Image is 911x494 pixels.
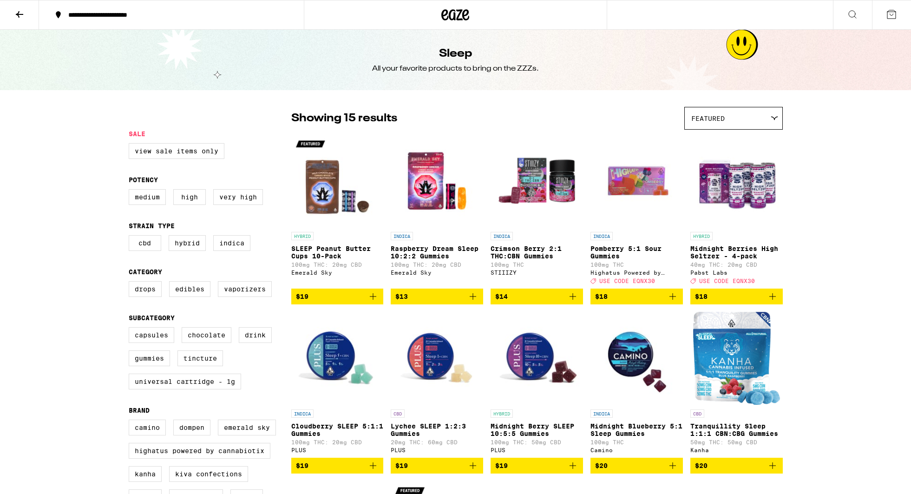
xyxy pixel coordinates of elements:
[391,312,483,405] img: PLUS - Lychee SLEEP 1:2:3 Gummies
[690,289,783,304] button: Add to bag
[391,447,483,453] div: PLUS
[291,439,384,445] p: 100mg THC: 20mg CBD
[495,293,508,300] span: $14
[291,447,384,453] div: PLUS
[129,268,162,276] legend: Category
[391,134,483,227] img: Emerald Sky - Raspberry Dream Sleep 10:2:2 Gummies
[690,458,783,474] button: Add to bag
[695,462,708,469] span: $20
[491,312,583,458] a: Open page for Midnight Berry SLEEP 10:5:5 Gummies from PLUS
[129,374,241,389] label: Universal Cartridge - 1g
[291,262,384,268] p: 100mg THC: 20mg CBD
[590,312,683,405] img: Camino - Midnight Blueberry 5:1 Sleep Gummies
[491,262,583,268] p: 100mg THC
[491,409,513,418] p: HYBRID
[491,289,583,304] button: Add to bag
[590,447,683,453] div: Camino
[695,293,708,300] span: $18
[690,134,783,289] a: Open page for Midnight Berries High Seltzer - 4-pack from Pabst Labs
[218,281,272,297] label: Vaporizers
[291,111,397,126] p: Showing 15 results
[690,312,783,458] a: Open page for Tranquillity Sleep 1:1:1 CBN:CBG Gummies from Kanha
[296,462,308,469] span: $19
[391,312,483,458] a: Open page for Lychee SLEEP 1:2:3 Gummies from PLUS
[291,289,384,304] button: Add to bag
[169,466,248,482] label: Kiva Confections
[291,270,384,276] div: Emerald Sky
[391,232,413,240] p: INDICA
[391,270,483,276] div: Emerald Sky
[595,462,608,469] span: $20
[691,115,725,122] span: Featured
[590,270,683,276] div: Highatus Powered by Cannabiotix
[590,289,683,304] button: Add to bag
[491,134,583,227] img: STIIIZY - Crimson Berry 2:1 THC:CBN Gummies
[693,312,780,405] img: Kanha - Tranquillity Sleep 1:1:1 CBN:CBG Gummies
[590,409,613,418] p: INDICA
[129,407,150,414] legend: Brand
[590,439,683,445] p: 100mg THC
[491,134,583,289] a: Open page for Crimson Berry 2:1 THC:CBN Gummies from STIIIZY
[391,422,483,437] p: Lychee SLEEP 1:2:3 Gummies
[491,245,583,260] p: Crimson Berry 2:1 THC:CBN Gummies
[291,134,384,289] a: Open page for SLEEP Peanut Butter Cups 10-Pack from Emerald Sky
[491,458,583,474] button: Add to bag
[129,130,145,138] legend: Sale
[590,458,683,474] button: Add to bag
[391,409,405,418] p: CBD
[590,134,683,289] a: Open page for Pomberry 5:1 Sour Gummies from Highatus Powered by Cannabiotix
[169,281,210,297] label: Edibles
[129,222,175,230] legend: Strain Type
[213,189,263,205] label: Very High
[129,143,224,159] label: View Sale Items Only
[590,245,683,260] p: Pomberry 5:1 Sour Gummies
[291,232,314,240] p: HYBRID
[491,270,583,276] div: STIIIZY
[291,409,314,418] p: INDICA
[391,262,483,268] p: 100mg THC: 20mg CBD
[391,458,483,474] button: Add to bag
[291,458,384,474] button: Add to bag
[395,462,408,469] span: $19
[129,189,166,205] label: Medium
[173,420,210,435] label: Dompen
[291,134,384,227] img: Emerald Sky - SLEEP Peanut Butter Cups 10-Pack
[690,447,783,453] div: Kanha
[395,293,408,300] span: $13
[129,350,170,366] label: Gummies
[372,64,539,74] div: All your favorite products to bring on the ZZZs.
[391,439,483,445] p: 20mg THC: 60mg CBD
[173,189,206,205] label: High
[590,134,683,227] img: Highatus Powered by Cannabiotix - Pomberry 5:1 Sour Gummies
[491,312,583,405] img: PLUS - Midnight Berry SLEEP 10:5:5 Gummies
[129,466,162,482] label: Kanha
[291,312,384,405] img: PLUS - Cloudberry SLEEP 5:1:1 Gummies
[169,235,206,251] label: Hybrid
[690,245,783,260] p: Midnight Berries High Seltzer - 4-pack
[690,134,783,227] img: Pabst Labs - Midnight Berries High Seltzer - 4-pack
[690,439,783,445] p: 50mg THC: 50mg CBD
[690,232,713,240] p: HYBRID
[690,409,704,418] p: CBD
[491,232,513,240] p: INDICA
[129,281,162,297] label: Drops
[129,443,270,459] label: Highatus Powered by Cannabiotix
[129,327,174,343] label: Capsules
[495,462,508,469] span: $19
[291,422,384,437] p: Cloudberry SLEEP 5:1:1 Gummies
[491,447,583,453] div: PLUS
[182,327,231,343] label: Chocolate
[291,312,384,458] a: Open page for Cloudberry SLEEP 5:1:1 Gummies from PLUS
[690,262,783,268] p: 40mg THC: 20mg CBD
[690,422,783,437] p: Tranquillity Sleep 1:1:1 CBN:CBG Gummies
[291,245,384,260] p: SLEEP Peanut Butter Cups 10-Pack
[491,422,583,437] p: Midnight Berry SLEEP 10:5:5 Gummies
[391,289,483,304] button: Add to bag
[239,327,272,343] label: Drink
[690,270,783,276] div: Pabst Labs
[491,439,583,445] p: 100mg THC: 50mg CBD
[129,420,166,435] label: Camino
[218,420,276,435] label: Emerald Sky
[590,312,683,458] a: Open page for Midnight Blueberry 5:1 Sleep Gummies from Camino
[599,278,655,284] span: USE CODE EQNX30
